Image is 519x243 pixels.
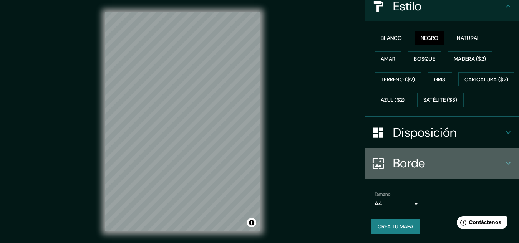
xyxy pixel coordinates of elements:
[448,51,492,66] button: Madera ($2)
[105,12,260,231] canvas: Mapa
[375,31,408,45] button: Blanco
[451,213,511,235] iframe: Lanzador de widgets de ayuda
[428,72,452,87] button: Gris
[393,155,425,171] font: Borde
[375,200,382,208] font: A4
[464,76,509,83] font: Caricatura ($2)
[454,55,486,62] font: Madera ($2)
[371,219,420,234] button: Crea tu mapa
[423,97,458,104] font: Satélite ($3)
[365,117,519,148] div: Disposición
[378,223,413,230] font: Crea tu mapa
[381,35,402,41] font: Blanco
[375,93,411,107] button: Azul ($2)
[375,198,421,210] div: A4
[375,51,401,66] button: Amar
[415,31,445,45] button: Negro
[451,31,486,45] button: Natural
[408,51,441,66] button: Bosque
[247,218,256,227] button: Activar o desactivar atribución
[421,35,439,41] font: Negro
[381,55,395,62] font: Amar
[375,191,390,197] font: Tamaño
[417,93,464,107] button: Satélite ($3)
[458,72,515,87] button: Caricatura ($2)
[381,76,415,83] font: Terreno ($2)
[375,72,421,87] button: Terreno ($2)
[381,97,405,104] font: Azul ($2)
[393,124,456,141] font: Disposición
[434,76,446,83] font: Gris
[457,35,480,41] font: Natural
[414,55,435,62] font: Bosque
[365,148,519,179] div: Borde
